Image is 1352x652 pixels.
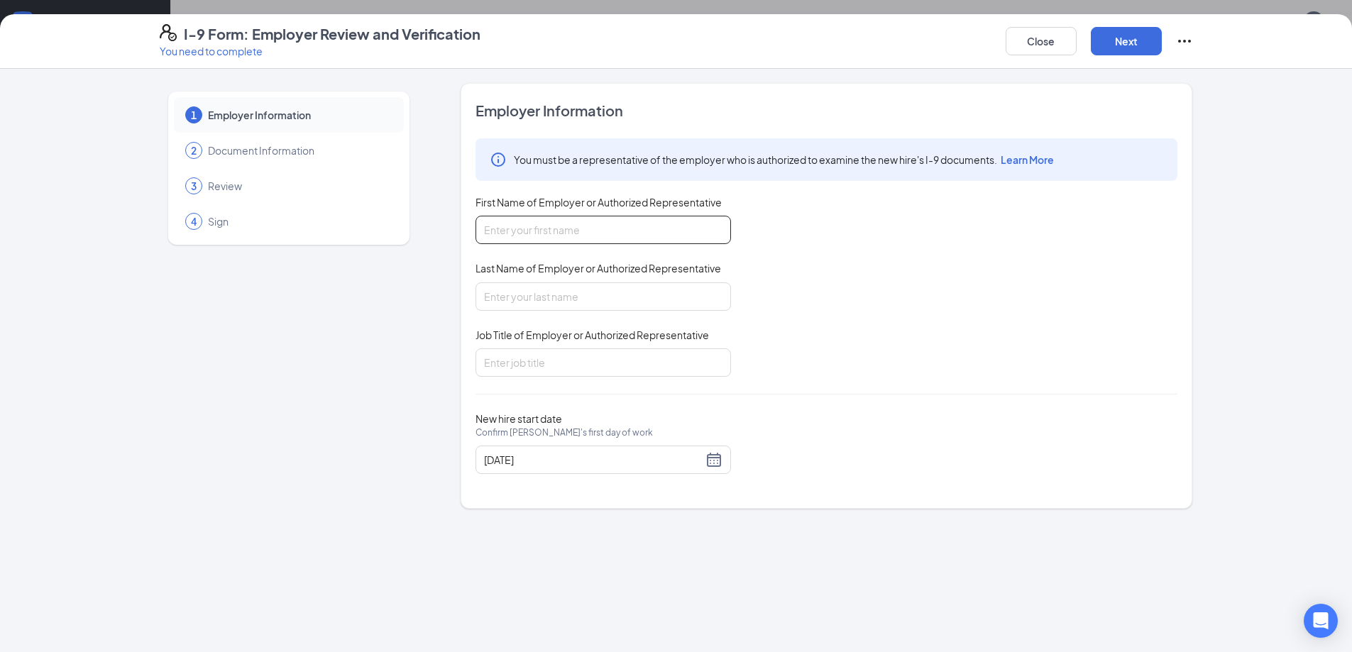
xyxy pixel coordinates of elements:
span: Employer Information [476,101,1177,121]
input: Enter job title [476,348,731,377]
span: 4 [191,214,197,228]
span: 1 [191,108,197,122]
h4: I-9 Form: Employer Review and Verification [184,24,480,44]
span: 2 [191,143,197,158]
span: You must be a representative of the employer who is authorized to examine the new hire's I-9 docu... [514,153,1054,167]
svg: Info [490,151,507,168]
span: Sign [208,214,390,228]
span: Document Information [208,143,390,158]
span: Job Title of Employer or Authorized Representative [476,328,709,342]
span: 3 [191,179,197,193]
input: 09/13/2025 [484,452,703,468]
span: Confirm [PERSON_NAME]'s first day of work [476,426,653,440]
span: New hire start date [476,411,653,454]
button: Close [1006,27,1077,55]
p: You need to complete [160,44,480,58]
span: First Name of Employer or Authorized Representative [476,195,722,209]
span: Learn More [1001,153,1054,166]
span: Last Name of Employer or Authorized Representative [476,261,721,275]
div: Open Intercom Messenger [1304,604,1338,638]
span: Employer Information [208,108,390,122]
input: Enter your first name [476,216,731,244]
input: Enter your last name [476,282,731,311]
span: Review [208,179,390,193]
svg: Ellipses [1176,33,1193,50]
a: Learn More [997,153,1054,166]
button: Next [1091,27,1162,55]
svg: FormI9EVerifyIcon [160,24,177,41]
